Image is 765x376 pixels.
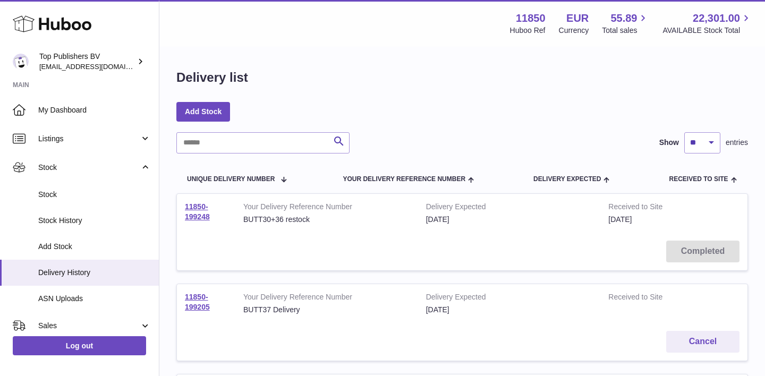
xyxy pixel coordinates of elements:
[243,215,410,225] div: BUTT30+36 restock
[510,25,546,36] div: Huboo Ref
[243,202,410,215] strong: Your Delivery Reference Number
[726,138,748,148] span: entries
[559,25,589,36] div: Currency
[185,293,210,311] a: 11850-199205
[13,336,146,355] a: Log out
[666,331,739,353] button: Cancel
[38,163,140,173] span: Stock
[669,176,728,183] span: Received to Site
[602,11,649,36] a: 55.89 Total sales
[176,69,248,86] h1: Delivery list
[38,242,151,252] span: Add Stock
[343,176,465,183] span: Your Delivery Reference Number
[610,11,637,25] span: 55.89
[426,215,593,225] div: [DATE]
[38,105,151,115] span: My Dashboard
[38,190,151,200] span: Stock
[426,305,593,315] div: [DATE]
[602,25,649,36] span: Total sales
[608,292,695,305] strong: Received to Site
[516,11,546,25] strong: 11850
[38,268,151,278] span: Delivery History
[243,292,410,305] strong: Your Delivery Reference Number
[243,305,410,315] div: BUTT37 Delivery
[176,102,230,121] a: Add Stock
[38,321,140,331] span: Sales
[38,216,151,226] span: Stock History
[13,54,29,70] img: accounts@fantasticman.com
[426,202,593,215] strong: Delivery Expected
[426,292,593,305] strong: Delivery Expected
[659,138,679,148] label: Show
[39,62,156,71] span: [EMAIL_ADDRESS][DOMAIN_NAME]
[39,52,135,72] div: Top Publishers BV
[608,215,632,224] span: [DATE]
[566,11,589,25] strong: EUR
[185,202,210,221] a: 11850-199248
[38,134,140,144] span: Listings
[187,176,275,183] span: Unique Delivery Number
[662,25,752,36] span: AVAILABLE Stock Total
[693,11,740,25] span: 22,301.00
[608,202,695,215] strong: Received to Site
[533,176,601,183] span: Delivery Expected
[662,11,752,36] a: 22,301.00 AVAILABLE Stock Total
[38,294,151,304] span: ASN Uploads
